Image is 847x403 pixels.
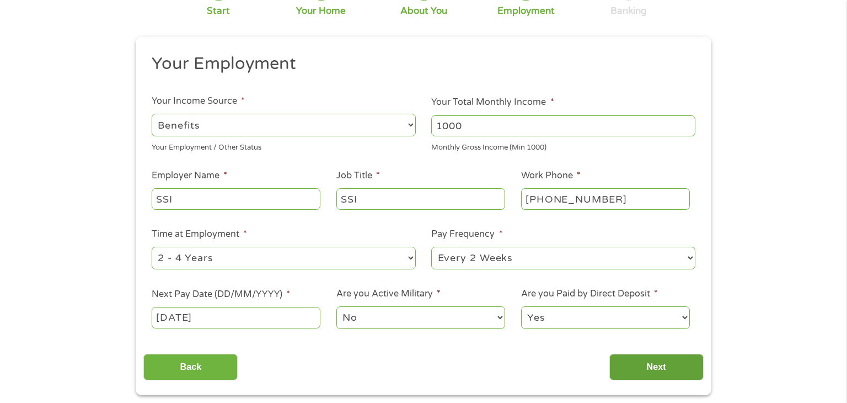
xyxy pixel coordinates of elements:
label: Job Title [336,170,380,182]
label: Next Pay Date (DD/MM/YYYY) [152,289,290,300]
label: Are you Paid by Direct Deposit [521,288,658,300]
label: Work Phone [521,170,581,182]
input: Back [143,354,238,381]
div: Banking [610,5,647,17]
div: Your Employment / Other Status [152,139,416,153]
label: Employer Name [152,170,227,182]
label: Your Income Source [152,96,245,107]
h2: Your Employment [152,53,688,75]
label: Time at Employment [152,229,247,240]
div: Start [207,5,230,17]
div: Your Home [296,5,346,17]
input: Cashier [336,188,505,209]
label: Your Total Monthly Income [431,97,554,108]
input: 1800 [431,115,695,136]
label: Pay Frequency [431,229,502,240]
input: Walmart [152,188,320,209]
input: (231) 754-4010 [521,188,690,209]
input: Use the arrow keys to pick a date [152,307,320,328]
input: Next [609,354,704,381]
div: Monthly Gross Income (Min 1000) [431,139,695,153]
label: Are you Active Military [336,288,441,300]
div: Employment [497,5,555,17]
div: About You [400,5,447,17]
